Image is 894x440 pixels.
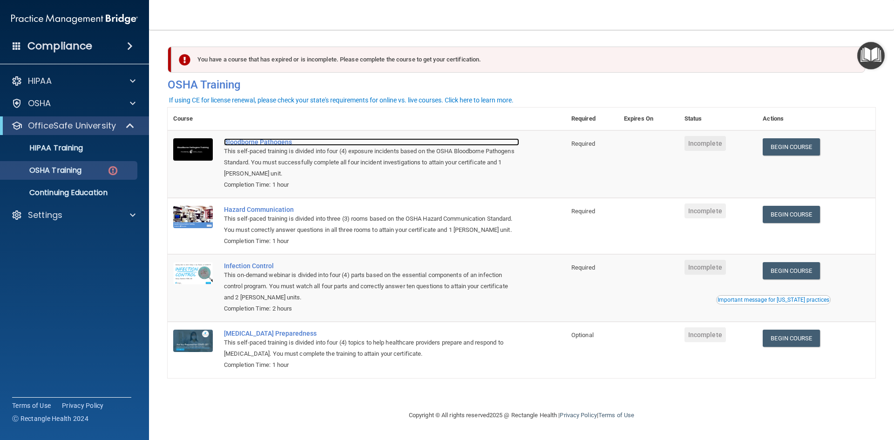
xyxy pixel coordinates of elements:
[763,330,819,347] a: Begin Course
[11,10,138,28] img: PMB logo
[224,213,519,236] div: This self-paced training is divided into three (3) rooms based on the OSHA Hazard Communication S...
[571,140,595,147] span: Required
[224,138,519,146] a: Bloodborne Pathogens
[618,108,679,130] th: Expires On
[763,138,819,156] a: Begin Course
[27,40,92,53] h4: Compliance
[224,337,519,359] div: This self-paced training is divided into four (4) topics to help healthcare providers prepare and...
[571,332,594,338] span: Optional
[224,206,519,213] a: Hazard Communication
[62,401,104,410] a: Privacy Policy
[566,108,618,130] th: Required
[179,54,190,66] img: exclamation-circle-solid-danger.72ef9ffc.png
[224,303,519,314] div: Completion Time: 2 hours
[11,120,135,131] a: OfficeSafe University
[28,98,51,109] p: OSHA
[171,47,865,73] div: You have a course that has expired or is incomplete. Please complete the course to get your certi...
[11,98,135,109] a: OSHA
[168,108,218,130] th: Course
[718,297,829,303] div: Important message for [US_STATE] practices
[6,143,83,153] p: HIPAA Training
[716,295,831,305] button: Read this if you are a dental practitioner in the state of CA
[684,327,726,342] span: Incomplete
[684,260,726,275] span: Incomplete
[224,236,519,247] div: Completion Time: 1 hour
[224,330,519,337] a: [MEDICAL_DATA] Preparedness
[224,262,519,270] a: Infection Control
[11,210,135,221] a: Settings
[28,210,62,221] p: Settings
[763,262,819,279] a: Begin Course
[107,165,119,176] img: danger-circle.6113f641.png
[168,78,875,91] h4: OSHA Training
[571,208,595,215] span: Required
[224,179,519,190] div: Completion Time: 1 hour
[763,206,819,223] a: Begin Course
[679,108,758,130] th: Status
[757,108,875,130] th: Actions
[12,401,51,410] a: Terms of Use
[28,75,52,87] p: HIPAA
[168,95,515,105] button: If using CE for license renewal, please check your state's requirements for online vs. live cours...
[684,203,726,218] span: Incomplete
[571,264,595,271] span: Required
[560,412,596,419] a: Privacy Policy
[224,270,519,303] div: This on-demand webinar is divided into four (4) parts based on the essential components of an inf...
[684,136,726,151] span: Incomplete
[857,42,885,69] button: Open Resource Center
[12,414,88,423] span: Ⓒ Rectangle Health 2024
[11,75,135,87] a: HIPAA
[6,166,81,175] p: OSHA Training
[352,400,691,430] div: Copyright © All rights reserved 2025 @ Rectangle Health | |
[598,412,634,419] a: Terms of Use
[224,359,519,371] div: Completion Time: 1 hour
[28,120,116,131] p: OfficeSafe University
[6,188,133,197] p: Continuing Education
[224,146,519,179] div: This self-paced training is divided into four (4) exposure incidents based on the OSHA Bloodborne...
[169,97,514,103] div: If using CE for license renewal, please check your state's requirements for online vs. live cours...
